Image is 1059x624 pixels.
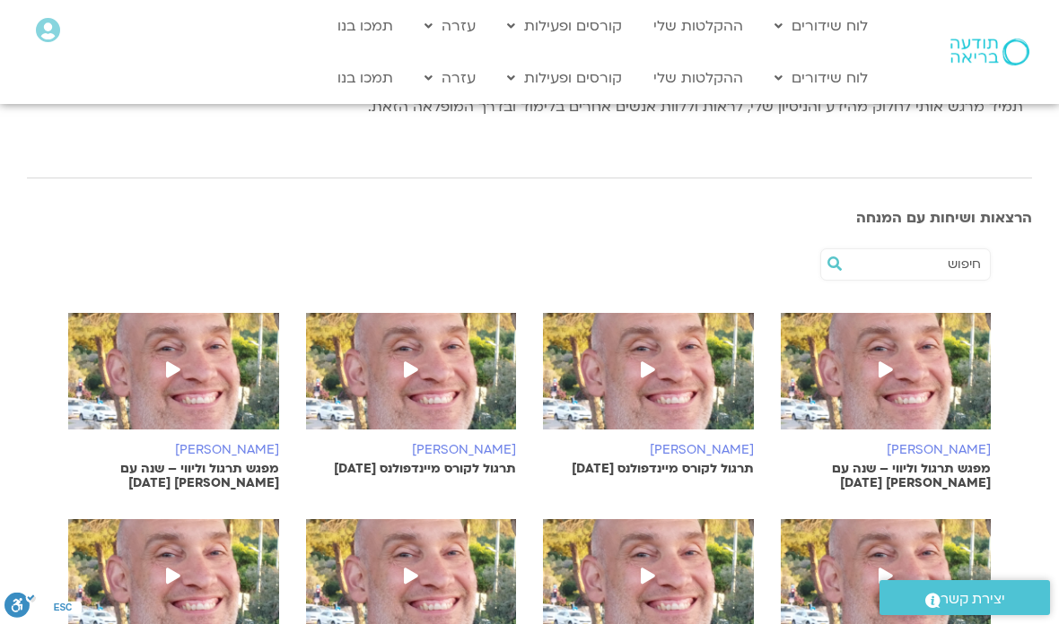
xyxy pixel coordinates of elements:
img: Ron.png [68,313,279,447]
a: [PERSON_NAME] תרגול לקורס מיינדפולנס [DATE] [543,313,754,476]
p: תרגול לקורס מיינדפולנס [DATE] [543,462,754,476]
p: תרגול לקורס מיינדפולנס [DATE] [306,462,517,476]
a: [PERSON_NAME] תרגול לקורס מיינדפולנס [DATE] [306,313,517,476]
a: ההקלטות שלי [644,9,752,43]
a: קורסים ופעילות [498,61,631,95]
div: תמיד מרגש אותי לחלוק מהידע והניסיון שלי, לראות וללוות אנשים אחרים בלימוד ובדרך המופלאה הזאת. [343,95,1023,119]
img: Ron.png [543,313,754,447]
a: עזרה [416,9,485,43]
h6: [PERSON_NAME] [781,443,992,457]
img: תודעה בריאה [950,39,1029,65]
h6: [PERSON_NAME] [543,443,754,457]
h6: [PERSON_NAME] [306,443,517,457]
img: Ron.png [781,313,992,447]
a: יצירת קשר [880,580,1050,615]
a: קורסים ופעילות [498,9,631,43]
a: [PERSON_NAME] מפגש תרגול וליווי – שנה עם [PERSON_NAME] [DATE] [68,313,279,490]
a: לוח שידורים [766,61,877,95]
p: מפגש תרגול וליווי – שנה עם [PERSON_NAME] [DATE] [781,462,992,490]
a: [PERSON_NAME] מפגש תרגול וליווי – שנה עם [PERSON_NAME] [DATE] [781,313,992,490]
input: חיפוש [848,249,981,280]
span: יצירת קשר [941,587,1005,611]
a: תמכו בנו [328,9,402,43]
a: לוח שידורים [766,9,877,43]
a: תמכו בנו [328,61,402,95]
h3: הרצאות ושיחות עם המנחה [27,210,1032,226]
a: עזרה [416,61,485,95]
a: ההקלטות שלי [644,61,752,95]
img: Ron.png [306,313,517,447]
p: מפגש תרגול וליווי – שנה עם [PERSON_NAME] [DATE] [68,462,279,490]
h6: [PERSON_NAME] [68,443,279,457]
